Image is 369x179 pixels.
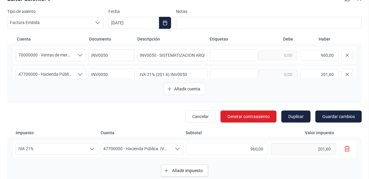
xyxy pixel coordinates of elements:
span: Guardar cambios [322,114,355,120]
label: Tipo de asiento [7,8,104,14]
span: 70000000 - Ventas de mercaderías [16,50,74,61]
button: Guardar cambios [315,111,362,123]
span: Duplicar [288,114,304,120]
label: Fecha [108,8,171,14]
div: Seleccione una cuenta [172,143,183,155]
span: Cuenta [17,36,87,42]
button: Añadir impuesto [161,165,208,177]
span: Generar contraasiento [227,114,270,120]
input: 0,00 [300,69,339,80]
input: 0,00 [258,50,297,60]
span: Descripción [137,36,207,42]
input: 0,00 [258,69,297,80]
span: Añadir cuenta [174,86,200,92]
input: 0,00 [271,143,336,155]
button: Generar contraasiento [220,111,277,123]
input: 0,00 [300,50,339,60]
span: 47700000 - Hacienda Pública. IVA repercutido [16,69,74,80]
span: Factura Emitida [8,17,92,29]
button: Añadir cuenta [164,83,205,95]
button: Duplicar [281,111,311,123]
span: Debe [258,36,293,42]
span: Subtotal [186,130,268,136]
span: Etiquetas [210,36,256,42]
span: Cuenta [101,130,183,136]
span: Añadir impuesto [172,168,203,174]
div: Seleccione un porcentaje [87,143,98,155]
button: Choose Date [159,17,171,29]
span: Haber [296,36,330,42]
span: Valor impuesto [271,130,340,136]
button: Cancelar [185,111,216,123]
div: Seleccione una cuenta [74,69,86,80]
input: 0,00 [186,143,268,155]
span: Impuesto [16,130,98,136]
label: Notas [176,8,362,14]
span: Documento [89,36,135,42]
span: 47700000 - Hacienda Pública. IVA repercutido [101,143,172,155]
span: IVA 21% [16,143,87,155]
div: Seleccione una cuenta [74,50,86,61]
span: Cancelar [192,114,209,120]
